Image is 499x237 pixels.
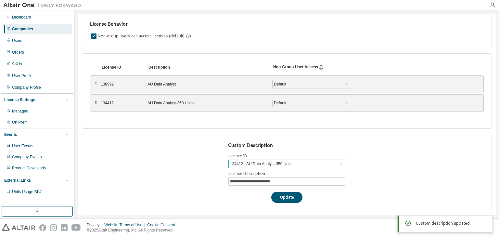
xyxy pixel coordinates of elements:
[12,165,46,171] div: Product Downloads
[147,222,179,228] div: Cookie Consent
[94,100,98,106] div: ⠿
[228,153,345,159] label: Licence ID
[12,154,42,160] div: Company Events
[186,33,191,39] svg: By default any user not assigned to any group can access any license. Turn this setting off to di...
[229,160,293,167] div: 134412 - AU Data Analyst-350 Units
[12,50,24,55] div: Orders
[4,132,17,137] div: Events
[273,99,287,107] div: Default
[90,21,190,27] h3: License Behavior
[148,65,265,70] div: Description
[71,224,81,231] img: youtube.svg
[147,82,264,87] div: AU Data Analyst
[12,38,22,43] div: Users
[50,224,57,231] img: instagram.svg
[87,228,179,233] p: © 2025 Altair Engineering, Inc. All Rights Reserved.
[39,224,46,231] img: facebook.svg
[4,178,31,183] div: External Links
[273,99,350,107] div: Default
[12,61,22,67] div: SKUs
[271,192,302,203] button: Update
[87,222,104,228] div: Privacy
[102,65,141,70] div: License ID
[4,97,35,102] div: License Settings
[12,73,32,78] div: User Profile
[12,190,42,194] span: Units Usage BI
[273,81,287,88] div: Default
[12,109,28,114] div: Managed
[12,15,31,20] div: Dashboard
[61,224,68,231] img: linkedin.svg
[94,82,98,87] div: ⠿
[101,100,140,106] div: 134412
[416,219,487,227] div: Custom description updated
[98,32,186,40] label: Non-group users can access licenses (default)
[12,120,28,125] div: On Prem
[104,222,147,228] div: Website Terms of Use
[228,142,346,149] h3: Custom Description
[273,80,350,88] div: Default
[12,26,33,32] div: Companies
[12,85,41,90] div: Company Profile
[2,224,35,231] img: altair_logo.svg
[147,100,264,106] div: AU Data Analyst-350 Units
[3,2,84,8] img: Altair One
[273,64,318,70] div: Non-Group User Access
[228,171,345,176] label: License Description
[229,160,345,168] div: 134412 - AU Data Analyst-350 Units
[101,82,140,87] div: 138992
[12,143,33,149] div: User Events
